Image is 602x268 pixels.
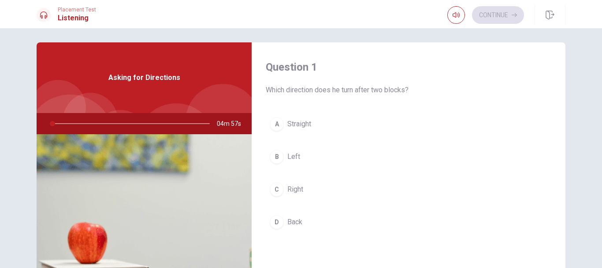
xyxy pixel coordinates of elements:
[266,178,551,200] button: CRight
[58,7,96,13] span: Placement Test
[270,117,284,131] div: A
[287,217,302,227] span: Back
[270,182,284,196] div: C
[217,113,248,134] span: 04m 57s
[270,215,284,229] div: D
[266,85,551,95] span: Which direction does he turn after two blocks?
[266,60,551,74] h4: Question 1
[287,184,303,195] span: Right
[287,151,300,162] span: Left
[266,146,551,168] button: BLeft
[266,113,551,135] button: AStraight
[287,119,311,129] span: Straight
[58,13,96,23] h1: Listening
[266,211,551,233] button: DBack
[270,150,284,164] div: B
[108,72,180,83] span: Asking for Directions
